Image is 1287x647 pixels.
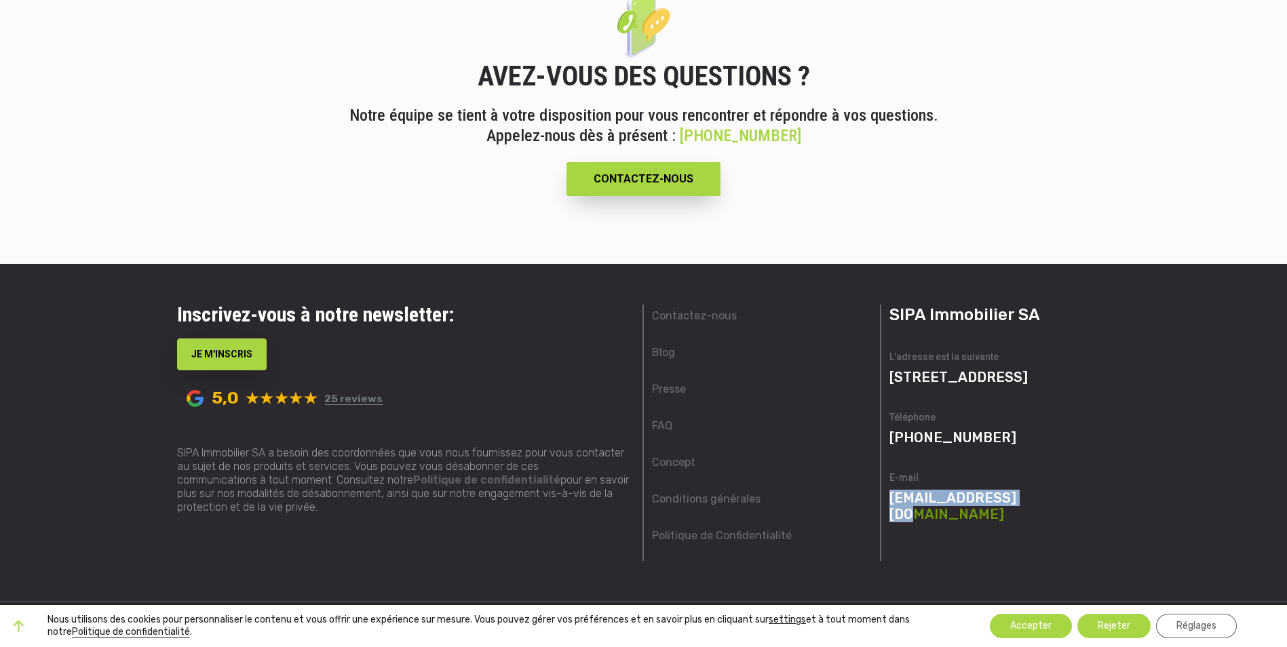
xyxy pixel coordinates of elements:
[889,490,1016,522] a: [EMAIL_ADDRESS][DOMAIN_NAME]
[324,393,383,405] a: 25 reviews
[889,429,1016,446] a: [PHONE_NUMBER]
[413,473,560,486] a: Politique de confidentialité
[1219,582,1287,647] iframe: Chat Widget
[1219,582,1287,647] div: Widget de chat
[652,491,761,507] a: Conditions générales
[680,126,801,145] a: [PHONE_NUMBER]
[177,305,634,325] h3: Inscrivez-vous à notre newsletter:
[177,125,1111,146] p: Appelez-nous dès à présent :
[889,305,1111,325] h3: SIPA Immobilier SA
[566,162,721,196] a: CONTACTEZ-NOUS
[652,345,675,361] a: Blog
[1156,614,1237,638] button: Réglages
[47,614,948,638] p: Nous utilisons des cookies pour personnaliser le contenu et vous offrir une expérience sur mesure...
[177,105,1111,125] p: Notre équipe se tient à votre disposition pour vous rencontrer et répondre à vos questions.
[177,59,1111,94] h2: AVEZ-VOUS DES QUESTIONS ?
[652,381,686,397] a: Presse
[769,614,806,626] button: settings
[652,418,672,434] a: FAQ
[187,390,204,407] span: Powered by Google
[177,446,634,473] p: SIPA Immobilier SA a besoin des coordonnées que vous nous fournissez pour vous contacter au sujet...
[1077,614,1151,638] button: Rejeter
[652,528,792,544] a: Politique de Confidentialité
[177,338,267,370] button: JE M'INSCRIS
[889,472,919,483] span: E-mail
[889,369,1111,385] p: [STREET_ADDRESS]
[72,626,190,638] a: Politique de confidentialité
[889,412,936,423] span: Téléphone
[177,473,634,514] p: communications à tout moment. Consultez notre pour en savoir plus sur nos modalités de désabonnem...
[990,614,1072,638] button: Accepter
[652,308,737,324] a: Contactez-nous
[889,351,999,362] span: L'adresse est la suivante
[652,454,695,471] a: Concept
[212,387,239,408] span: 5,0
